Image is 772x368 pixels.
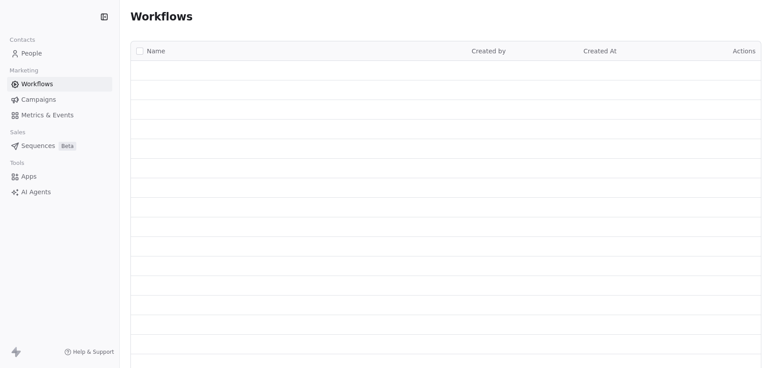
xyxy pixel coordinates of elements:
span: Sequences [21,141,55,151]
a: Campaigns [7,92,112,107]
span: Contacts [6,33,39,47]
span: Created by [472,48,506,55]
span: Tools [6,156,28,170]
a: Apps [7,169,112,184]
span: Campaigns [21,95,56,104]
span: AI Agents [21,188,51,197]
span: Created At [583,48,617,55]
span: People [21,49,42,58]
span: Actions [733,48,756,55]
span: Sales [6,126,29,139]
a: Workflows [7,77,112,92]
a: SequencesBeta [7,139,112,153]
span: Apps [21,172,37,181]
span: Metrics & Events [21,111,74,120]
a: Help & Support [64,348,114,356]
span: Name [147,47,165,56]
span: Workflows [21,80,53,89]
a: Metrics & Events [7,108,112,123]
a: AI Agents [7,185,112,200]
a: People [7,46,112,61]
span: Help & Support [73,348,114,356]
span: Beta [59,142,76,151]
span: Workflows [130,11,193,23]
span: Marketing [6,64,42,77]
